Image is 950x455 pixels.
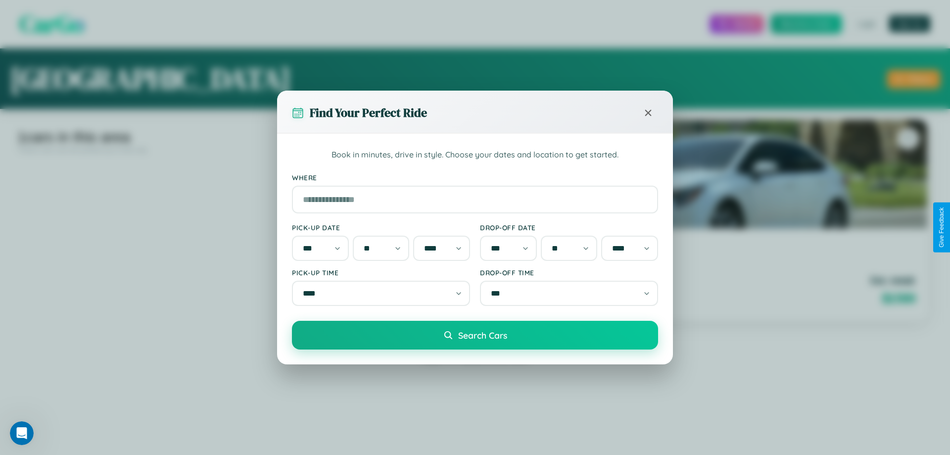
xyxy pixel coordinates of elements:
label: Drop-off Time [480,268,658,277]
p: Book in minutes, drive in style. Choose your dates and location to get started. [292,149,658,161]
label: Where [292,173,658,182]
span: Search Cars [458,330,507,341]
label: Drop-off Date [480,223,658,232]
h3: Find Your Perfect Ride [310,104,427,121]
label: Pick-up Date [292,223,470,232]
button: Search Cars [292,321,658,350]
label: Pick-up Time [292,268,470,277]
